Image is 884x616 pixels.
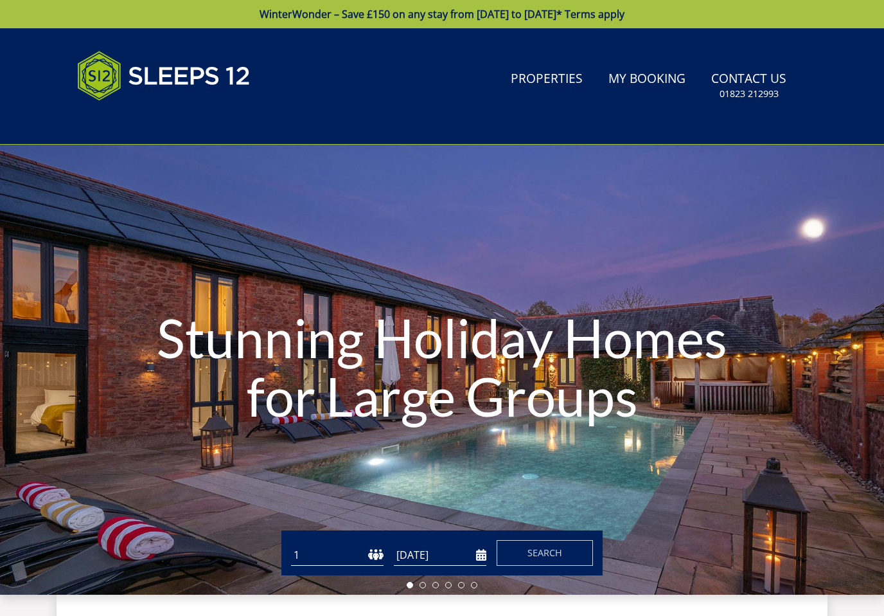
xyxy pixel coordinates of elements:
button: Search [497,540,593,566]
h1: Stunning Holiday Homes for Large Groups [132,284,751,452]
a: Properties [506,65,588,94]
a: My Booking [603,65,691,94]
iframe: Customer reviews powered by Trustpilot [71,116,206,127]
a: Contact Us01823 212993 [706,65,791,107]
input: Arrival Date [394,545,486,566]
span: Search [527,547,562,559]
img: Sleeps 12 [77,44,251,108]
small: 01823 212993 [720,87,779,100]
